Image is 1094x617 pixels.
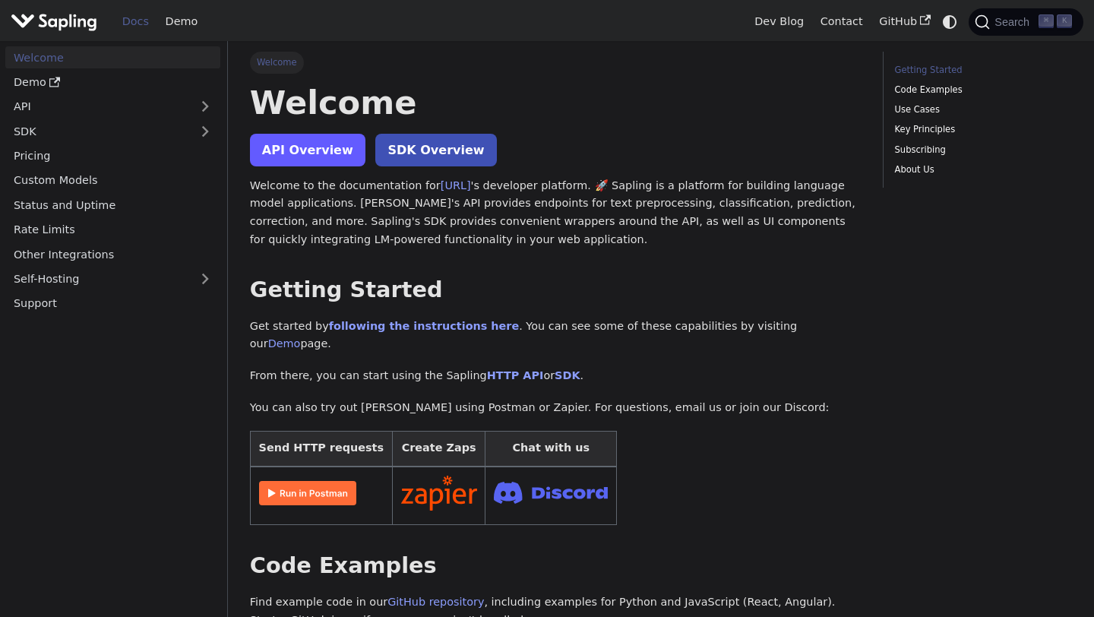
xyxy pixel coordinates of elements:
a: Other Integrations [5,243,220,265]
h2: Code Examples [250,552,862,580]
a: Demo [157,10,206,33]
a: SDK [5,120,190,142]
kbd: ⌘ [1039,14,1054,28]
a: About Us [895,163,1067,177]
a: Code Examples [895,83,1067,97]
p: From there, you can start using the Sapling or . [250,367,862,385]
p: You can also try out [PERSON_NAME] using Postman or Zapier. For questions, email us or join our D... [250,399,862,417]
a: Status and Uptime [5,194,220,216]
a: Support [5,293,220,315]
a: HTTP API [487,369,544,381]
a: Demo [5,71,220,93]
a: API Overview [250,134,365,166]
a: GitHub repository [387,596,484,608]
a: Subscribing [895,143,1067,157]
a: [URL] [441,179,471,191]
a: Pricing [5,145,220,167]
a: Getting Started [895,63,1067,78]
th: Chat with us [485,431,617,467]
a: Sapling.ai [11,11,103,33]
kbd: K [1057,14,1072,28]
button: Search (Command+K) [969,8,1083,36]
button: Expand sidebar category 'SDK' [190,120,220,142]
a: Demo [268,337,301,350]
a: GitHub [871,10,938,33]
img: Sapling.ai [11,11,97,33]
a: Docs [114,10,157,33]
a: Dev Blog [746,10,811,33]
a: Key Principles [895,122,1067,137]
img: Connect in Zapier [401,476,477,511]
a: API [5,96,190,118]
h1: Welcome [250,82,862,123]
a: Contact [812,10,871,33]
a: Use Cases [895,103,1067,117]
button: Switch between dark and light mode (currently system mode) [939,11,961,33]
a: Rate Limits [5,219,220,241]
span: Welcome [250,52,304,73]
img: Join Discord [494,477,608,508]
a: following the instructions here [329,320,519,332]
th: Create Zaps [392,431,485,467]
a: Custom Models [5,169,220,191]
nav: Breadcrumbs [250,52,862,73]
button: Expand sidebar category 'API' [190,96,220,118]
h2: Getting Started [250,277,862,304]
p: Get started by . You can see some of these capabilities by visiting our page. [250,318,862,354]
a: Self-Hosting [5,268,220,290]
a: SDK Overview [375,134,496,166]
a: SDK [555,369,580,381]
img: Run in Postman [259,481,356,505]
th: Send HTTP requests [250,431,392,467]
span: Search [990,16,1039,28]
p: Welcome to the documentation for 's developer platform. 🚀 Sapling is a platform for building lang... [250,177,862,249]
a: Welcome [5,46,220,68]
